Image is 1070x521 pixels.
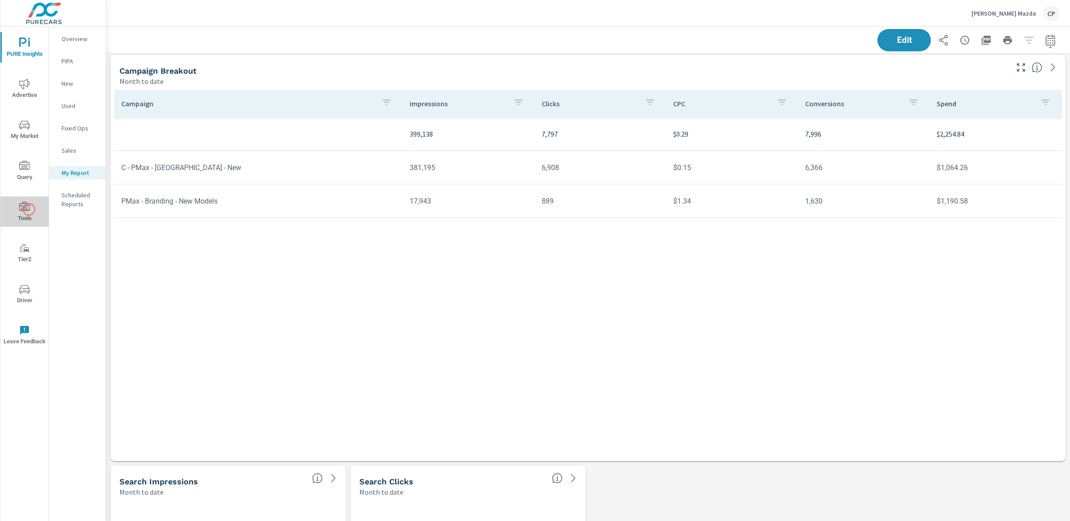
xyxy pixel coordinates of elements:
span: Tier2 [3,243,46,265]
p: Conversions [805,99,901,108]
div: Sales [49,144,106,157]
h5: Search Clicks [359,477,413,486]
button: Select Date Range [1041,31,1059,49]
td: 1,630 [798,190,930,213]
div: Scheduled Reports [49,188,106,211]
span: Leave Feedback [3,325,46,347]
span: Query [3,161,46,183]
p: Scheduled Reports [62,191,99,208]
div: nav menu [0,27,49,355]
td: 889 [535,190,667,213]
td: 6,366 [798,156,930,179]
p: Fixed Ops [62,124,99,133]
p: $2,254.84 [937,129,1054,139]
p: New [62,79,99,88]
span: Advertise [3,79,46,100]
p: Overview [62,34,99,43]
span: The number of times an ad was clicked by a consumer. [552,473,563,483]
p: Impressions [410,99,506,108]
div: PIPA [49,54,106,68]
button: Make Fullscreen [1014,60,1028,75]
button: Edit [877,29,931,51]
div: New [49,77,106,90]
span: Edit [886,36,922,44]
button: Print Report [999,31,1017,49]
td: 6,908 [535,156,667,179]
div: Fixed Ops [49,121,106,135]
p: Clicks [542,99,638,108]
div: Used [49,99,106,113]
p: Month to date [119,76,164,87]
td: $1,064.26 [930,156,1062,179]
p: My Report [62,168,99,177]
h5: Search Impressions [119,477,198,486]
p: Sales [62,146,99,155]
p: 7,996 [805,129,923,139]
div: CP [1043,5,1059,21]
div: My Report [49,166,106,179]
p: Month to date [119,487,164,497]
p: Spend [937,99,1033,108]
td: $1,190.58 [930,190,1062,213]
span: Driver [3,284,46,306]
a: See more details in report [566,471,580,485]
td: $0.15 [666,156,798,179]
p: [PERSON_NAME] Mazda [971,9,1036,17]
td: 381,195 [403,156,535,179]
span: PURE Insights [3,38,46,59]
td: 17,943 [403,190,535,213]
span: This is a summary of PMAX performance results by campaign. Each column can be sorted. [1032,62,1042,73]
td: C - PMax - [GEOGRAPHIC_DATA] - New [114,156,403,179]
span: My Market [3,120,46,142]
span: The number of times an ad was shown on your behalf. [312,473,323,483]
td: PMax - Branding - New Models [114,190,403,213]
p: Used [62,101,99,110]
p: Month to date [359,487,403,497]
button: Share Report [934,31,952,49]
a: See more details in report [1046,60,1060,75]
p: PIPA [62,57,99,66]
h5: Campaign Breakout [119,66,197,75]
p: CPC [673,99,770,108]
span: Tools [3,202,46,224]
p: 7,797 [542,129,659,139]
p: 399,138 [410,129,527,139]
p: Campaign [121,99,374,108]
a: See more details in report [326,471,341,485]
button: "Export Report to PDF" [977,31,995,49]
div: Overview [49,32,106,46]
p: $0.29 [673,129,791,139]
td: $1.34 [666,190,798,213]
